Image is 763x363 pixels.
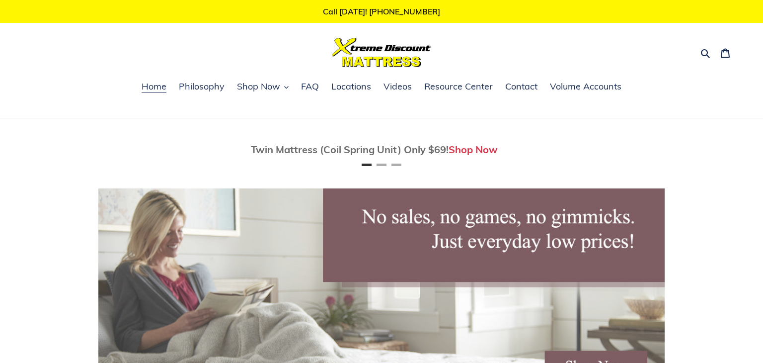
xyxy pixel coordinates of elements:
a: Videos [379,80,417,94]
span: Home [142,81,166,92]
button: Page 2 [377,164,386,166]
a: Locations [326,80,376,94]
a: Resource Center [419,80,498,94]
span: FAQ [301,81,319,92]
span: Resource Center [424,81,493,92]
a: Contact [500,80,542,94]
a: Volume Accounts [545,80,626,94]
a: Shop Now [449,143,498,156]
button: Page 3 [391,164,401,166]
span: Twin Mattress (Coil Spring Unit) Only $69! [251,143,449,156]
a: Home [137,80,171,94]
span: Contact [505,81,537,92]
span: Volume Accounts [550,81,621,92]
img: Xtreme Discount Mattress [332,38,431,67]
button: Shop Now [232,80,294,94]
span: Locations [331,81,371,92]
span: Philosophy [179,81,225,92]
span: Videos [383,81,412,92]
span: Shop Now [237,81,280,92]
a: FAQ [296,80,324,94]
button: Page 1 [362,164,372,166]
a: Philosophy [174,80,229,94]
